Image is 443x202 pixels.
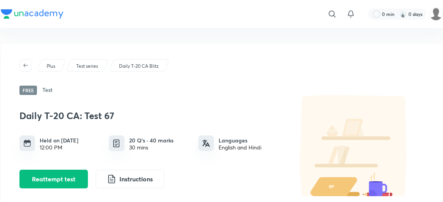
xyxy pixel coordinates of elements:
div: 30 mins [129,144,173,151]
img: Trupti Meshram [429,7,443,21]
p: Test series [76,63,98,70]
img: quiz info [112,139,121,148]
img: default [284,95,424,196]
a: Daily T-20 CA Blitz [117,63,160,70]
h6: Held on [DATE] [40,136,79,144]
div: 12:00 PM [40,144,79,151]
div: English and Hindi [219,144,261,151]
span: Free [19,86,37,95]
a: Plus [45,63,56,70]
h3: Daily T-20 CA: Test 67 [19,110,280,121]
button: Instructions [96,170,164,188]
h6: Languages [219,136,261,144]
h6: Test [42,86,53,95]
img: Company Logo [1,9,63,19]
h6: 20 Q’s · 40 marks [129,136,173,144]
img: instruction [107,174,116,184]
img: streak [399,10,407,18]
p: Daily T-20 CA Blitz [119,63,159,70]
p: Plus [47,63,55,70]
img: timing [23,139,31,147]
button: Reattempt test [19,170,88,188]
a: Test series [75,63,99,70]
img: languages [202,139,210,147]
